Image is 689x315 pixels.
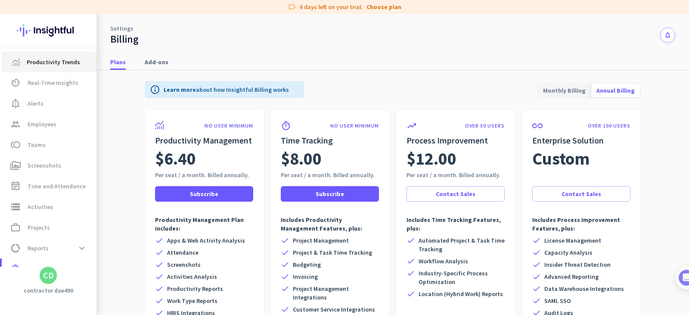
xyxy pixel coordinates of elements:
[544,296,571,305] span: SAML SSO
[155,284,164,293] i: check
[74,240,90,256] button: expand_more
[293,260,321,269] span: Budgeting
[205,122,253,129] p: NO USER MINIMUM
[544,248,593,257] span: Capacity Analysis
[293,248,372,257] span: Project & Task Time Tracking
[407,215,505,233] p: Includes Time Tracking Features, plus:
[2,93,96,114] a: notification_importantAlerts
[110,58,126,66] span: Plans
[407,236,415,245] i: check
[407,257,415,265] i: check
[2,114,96,134] a: groupEmployees
[164,85,289,94] p: about how Insightful Billing works
[544,284,624,293] span: Data Warehouse Integrations
[2,217,96,238] a: work_outlineProjects
[330,122,379,129] p: NO USER MINIMUM
[407,121,417,131] i: trending_up
[28,140,46,150] span: Teams
[10,78,21,88] i: av_timer
[532,215,630,233] p: Includes Process Improvement Features, plus:
[2,259,96,279] a: settingsSettings
[407,269,415,278] i: check
[28,119,56,129] span: Employees
[281,236,289,245] i: check
[27,57,80,67] span: Productivity Trends
[419,269,505,286] span: Industry-Specific Process Optimization
[155,296,164,305] i: check
[288,3,296,11] i: label
[664,31,671,39] i: notifications
[281,147,322,171] span: $8.00
[2,196,96,217] a: storageActivities
[150,84,160,95] i: info
[293,272,318,281] span: Invoicing
[281,171,379,179] div: Per seat / a month. Billed annually.
[281,284,289,293] i: check
[588,122,630,129] p: OVER 100 USERS
[532,121,543,131] i: all_inclusive
[419,257,468,265] span: Workflow Analysis
[532,260,541,269] i: check
[532,186,630,202] a: Contact Sales
[407,171,505,179] div: Per seat / a month. Billed annually.
[407,147,456,171] span: $12.00
[293,236,349,245] span: Project Management
[28,98,43,109] span: Alerts
[145,58,168,66] span: Add-ons
[167,248,199,257] span: Attendance
[419,236,505,253] span: Automated Project & Task Time Tracking
[2,72,96,93] a: av_timerReal-Time Insights
[28,243,49,253] span: Reports
[12,58,20,66] img: menu-item
[407,290,415,298] i: check
[167,296,217,305] span: Work Type Reports
[281,305,289,314] i: check
[532,134,630,147] h2: Enterprise Solution
[167,260,201,269] span: Screenshots
[465,122,505,129] p: OVER 50 USERS
[10,222,21,233] i: work_outline
[407,186,505,202] button: Contact Sales
[532,284,541,293] i: check
[419,290,503,298] span: Location (Hybrid Work) Reports
[155,215,253,233] p: Productivity Management Plan includes:
[281,215,379,233] p: Includes Productivity Management Features, plus:
[155,134,253,147] h2: Productivity Management
[544,260,611,269] span: Insider Threat Detection
[17,14,80,47] img: Insightful logo
[281,248,289,257] i: check
[544,272,599,281] span: Advanced Reporting
[155,236,164,245] i: check
[190,190,218,198] span: Subscribe
[155,272,164,281] i: check
[10,119,21,129] i: group
[10,202,21,212] i: storage
[155,147,196,171] span: $6.40
[591,80,640,101] span: Annual Billing
[293,305,375,314] span: Customer Service Integrations
[293,284,379,302] span: Project Management Integrations
[155,121,164,129] img: product-icon
[281,134,379,147] h2: Time Tracking
[2,238,96,259] a: data_usageReportsexpand_more
[2,52,96,72] a: menu-itemProductivity Trends
[532,272,541,281] i: check
[28,222,50,233] span: Projects
[538,80,591,101] span: Monthly Billing
[10,181,21,191] i: event_note
[155,248,164,257] i: check
[544,236,601,245] span: License Management
[2,155,96,176] a: perm_mediaScreenshots
[366,3,401,11] a: Choose plan
[2,176,96,196] a: event_noteTime and Attendance
[532,147,590,171] span: Custom
[110,24,133,33] a: Settings
[110,33,139,46] div: Billing
[155,171,253,179] div: Per seat / a month. Billed annually.
[164,86,196,94] a: Learn more
[28,202,53,212] span: Activities
[43,271,54,280] div: CD
[2,134,96,155] a: tollTeams
[660,28,675,43] button: notifications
